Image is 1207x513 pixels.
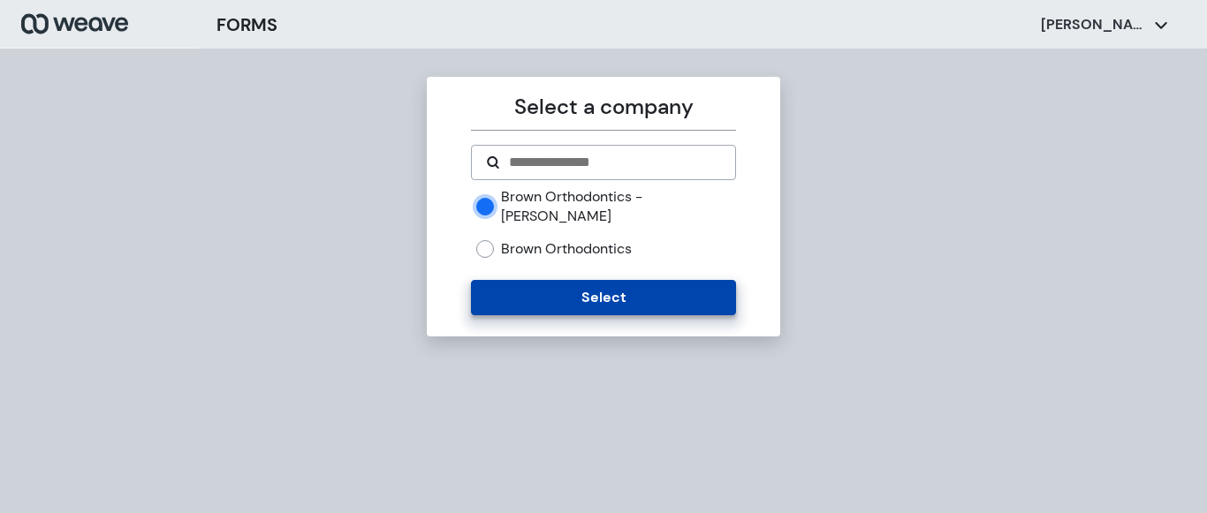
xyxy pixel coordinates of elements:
[501,187,735,225] label: Brown Orthodontics - [PERSON_NAME]
[501,239,632,259] label: Brown Orthodontics
[216,11,277,38] h3: FORMS
[1041,15,1147,34] p: [PERSON_NAME]
[507,152,720,173] input: Search
[471,91,735,123] p: Select a company
[471,280,735,315] button: Select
